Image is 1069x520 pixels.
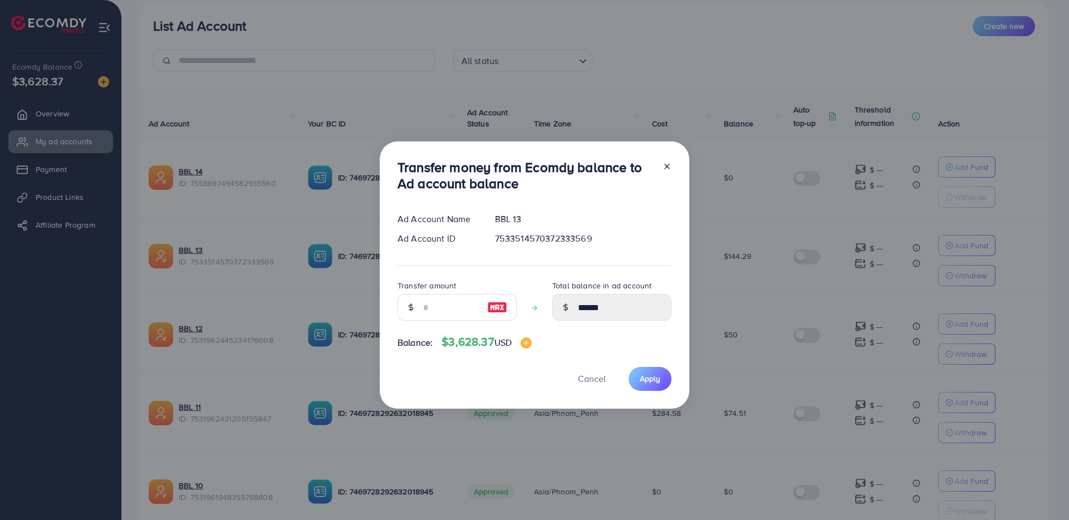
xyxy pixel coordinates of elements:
button: Cancel [564,367,620,391]
label: Total balance in ad account [552,280,651,291]
span: Cancel [578,372,606,385]
span: Apply [640,373,660,384]
div: Ad Account ID [389,232,486,245]
label: Transfer amount [398,280,456,291]
div: BBL 13 [486,213,680,225]
img: image [487,301,507,314]
h4: $3,628.37 [442,335,532,349]
iframe: Chat [1022,470,1061,512]
span: USD [494,336,512,349]
button: Apply [629,367,671,391]
div: 7533514570372333569 [486,232,680,245]
div: Ad Account Name [389,213,486,225]
span: Balance: [398,336,433,349]
img: image [521,337,532,349]
h3: Transfer money from Ecomdy balance to Ad account balance [398,159,654,192]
